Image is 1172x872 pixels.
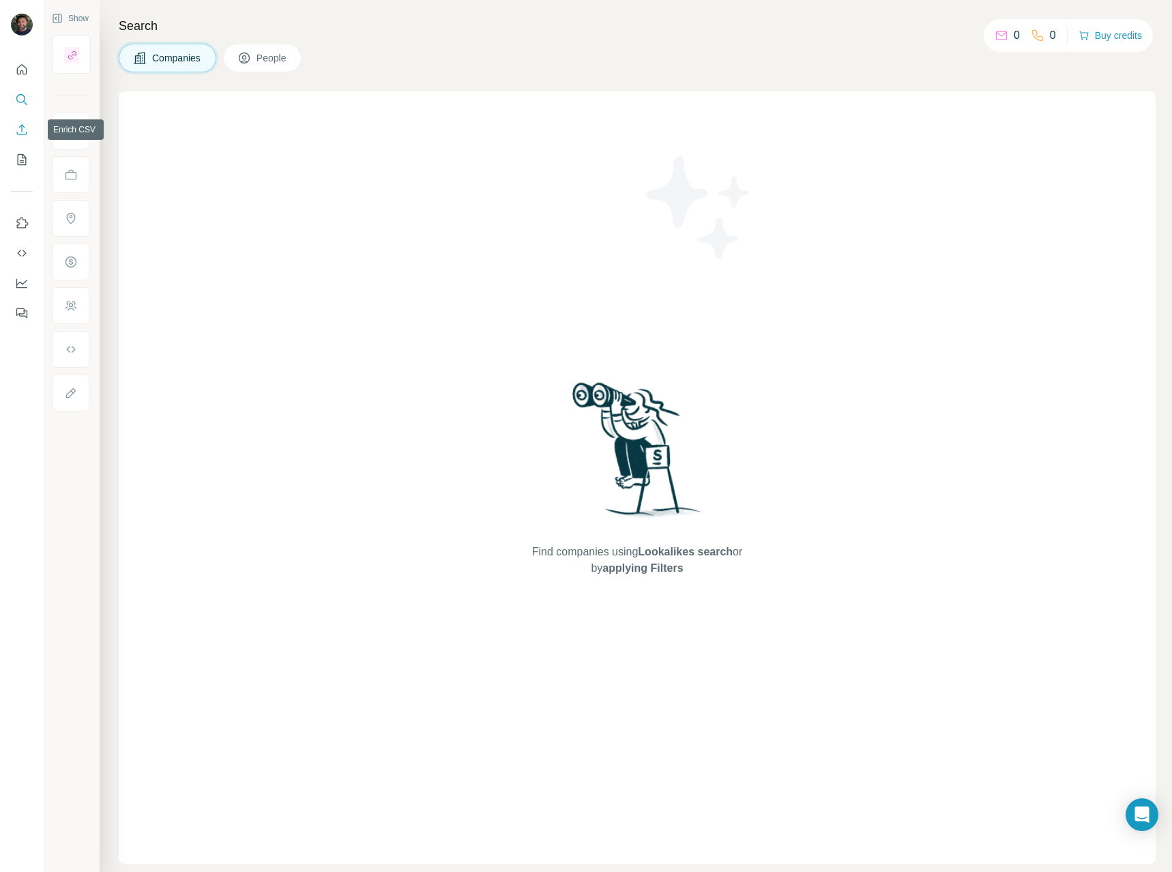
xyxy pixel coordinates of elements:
h4: Search [119,16,1156,35]
div: Open Intercom Messenger [1126,798,1158,831]
button: Use Surfe API [11,241,33,265]
span: Lookalikes search [638,546,733,557]
span: People [257,51,288,65]
button: Quick start [11,57,33,82]
button: Feedback [11,301,33,325]
img: Avatar [11,14,33,35]
p: 0 [1014,27,1020,44]
button: Show [42,8,98,29]
img: Surfe Illustration - Woman searching with binoculars [566,379,708,531]
button: Enrich CSV [11,117,33,142]
span: Companies [152,51,202,65]
button: Dashboard [11,271,33,295]
p: 0 [1050,27,1056,44]
img: Surfe Illustration - Stars [637,146,760,269]
button: My lists [11,147,33,172]
span: applying Filters [602,562,683,574]
span: Find companies using or by [528,544,746,577]
button: Buy credits [1079,26,1142,45]
button: Use Surfe on LinkedIn [11,211,33,235]
button: Search [11,87,33,112]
